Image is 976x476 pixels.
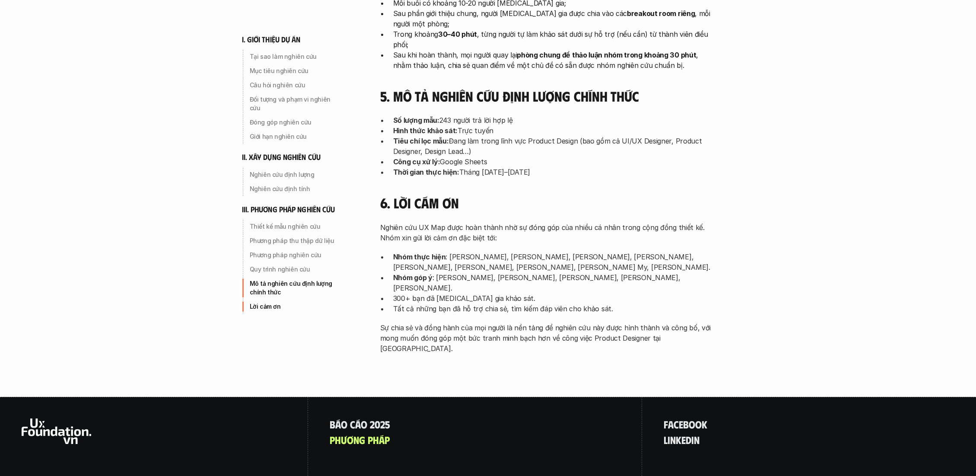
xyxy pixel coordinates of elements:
p: Tại sao làm nghiên cứu [250,52,342,61]
a: Lời cảm ơn [242,300,346,313]
p: Nghiên cứu UX Map được hoàn thành nhờ sự đóng góp của nhiều cá nhân trong cộng đồng thiết kế. Nhó... [380,222,717,243]
p: Mô tả nghiên cứu định lượng chính thức [250,279,342,297]
a: Thiết kế mẫu nghiên cứu [242,220,346,233]
p: Đóng góp nghiên cứu [250,118,342,127]
p: Sự chia sẻ và đồng hành của mọi người là nền tảng để nghiên cứu này được hình thành và công bố, v... [380,323,717,354]
span: p [368,434,373,445]
h4: 6. Lời cám ơn [380,195,717,211]
span: n [694,434,699,445]
strong: Nhóm góp ý [393,273,432,282]
p: Trực tuyến [393,125,717,136]
p: Lời cảm ơn [250,302,342,311]
strong: Thời gian thực hiện: [393,168,459,176]
p: 243 người trả lời hợp lệ [393,115,717,125]
a: Báocáo2025 [330,418,390,430]
h4: 5. Mô tả nghiên cứu định lượng chính thức [380,88,717,104]
p: Mục tiêu nghiên cứu [250,67,342,75]
span: á [335,418,341,430]
a: Mô tả nghiên cứu định lượng chính thức [242,277,346,299]
p: Quy trình nghiên cứu [250,265,342,274]
strong: phòng chung để thảo luận nhóm trong khoảng 30 phút [517,51,696,59]
a: phươngpháp [330,434,390,445]
a: Phương pháp nghiên cứu [242,248,346,262]
a: Mục tiêu nghiên cứu [242,64,346,78]
a: facebook [664,418,707,430]
span: 5 [385,418,390,430]
p: Phương pháp nghiên cứu [250,251,342,259]
h6: iii. phương pháp nghiên cứu [242,204,335,214]
a: Phương pháp thu thập dữ liệu [242,234,346,248]
p: Thiết kế mẫu nghiên cứu [250,222,342,231]
span: p [385,434,390,445]
span: c [350,418,355,430]
span: b [683,418,689,430]
span: a [668,418,674,430]
a: Nghiên cứu định tính [242,182,346,196]
p: Phương pháp thu thập dữ liệu [250,236,342,245]
strong: Nhóm thực hiện [393,252,446,261]
p: : [PERSON_NAME], [PERSON_NAME], [PERSON_NAME], [PERSON_NAME], [PERSON_NAME], [PERSON_NAME], [PERS... [393,252,717,272]
p: Sau khi hoàn thành, mọi người quay lại , nhằm thảo luận, chia sẻ quan điểm về một chủ đề có sẵn đ... [393,50,717,70]
span: ơ [347,434,353,445]
p: Sau phần giới thiệu chung, người [MEDICAL_DATA] gia được chia vào các , mỗi người một phòng; [393,8,717,29]
p: Tháng [DATE]–[DATE] [393,167,717,177]
span: p [330,434,335,445]
span: o [695,418,702,430]
a: Đối tượng và phạm vi nghiên cứu [242,93,346,115]
strong: Tiêu chí lọc mẫu: [393,137,449,145]
span: h [335,434,341,445]
span: n [670,434,676,445]
span: i [691,434,694,445]
p: Giới hạn nghiên cứu [250,132,342,141]
span: 2 [370,418,375,430]
span: n [353,434,359,445]
strong: Công cụ xử lý: [393,157,440,166]
span: o [341,418,347,430]
p: Trong khoảng , từng người tự làm khảo sát dưới sự hỗ trợ (nếu cần) từ thành viên điều phối; [393,29,717,50]
span: 0 [375,418,380,430]
p: Google Sheets [393,157,717,167]
span: e [681,434,686,445]
span: 2 [380,418,385,430]
p: Nghiên cứu định lượng [250,170,342,179]
span: g [359,434,365,445]
a: Đóng góp nghiên cứu [242,115,346,129]
span: B [330,418,335,430]
strong: Hình thức khảo sát: [393,126,458,135]
span: ư [341,434,347,445]
span: k [676,434,681,445]
a: Câu hỏi nghiên cứu [242,78,346,92]
span: e [679,418,683,430]
span: d [686,434,691,445]
span: h [373,434,379,445]
span: f [664,418,668,430]
p: Tất cả những bạn đã hỗ trợ chia sẻ, tìm kiếm đáp viên cho khảo sát. [393,303,717,314]
p: Câu hỏi nghiên cứu [250,81,342,89]
p: 300+ bạn đã [MEDICAL_DATA] gia khảo sát. [393,293,717,303]
strong: breakout room riêng [627,9,695,18]
p: Đối tượng và phạm vi nghiên cứu [250,95,342,112]
span: l [664,434,668,445]
span: o [689,418,695,430]
p: Đang làm trong lĩnh vực Product Design (bao gồm cả UI/UX Designer, Product Designer, Design Lead…) [393,136,717,157]
p: Nghiên cứu định tính [250,185,342,193]
span: i [668,434,670,445]
span: o [361,418,367,430]
a: Quy trình nghiên cứu [242,262,346,276]
h6: i. giới thiệu dự án [242,35,301,45]
p: : [PERSON_NAME], [PERSON_NAME], [PERSON_NAME], [PERSON_NAME], [PERSON_NAME]. [393,272,717,293]
span: k [702,418,707,430]
strong: Số lượng mẫu: [393,116,439,125]
span: á [379,434,385,445]
a: Tại sao làm nghiên cứu [242,50,346,64]
span: c [674,418,679,430]
span: á [355,418,361,430]
h6: ii. xây dựng nghiên cứu [242,152,321,162]
strong: 30–40 phút [438,30,477,38]
a: linkedin [664,434,699,445]
a: Nghiên cứu định lượng [242,168,346,182]
a: Giới hạn nghiên cứu [242,130,346,144]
